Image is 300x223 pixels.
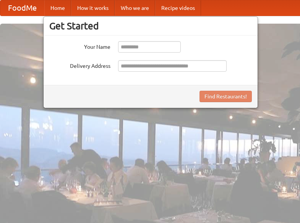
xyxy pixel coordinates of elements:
[44,0,71,16] a: Home
[115,0,155,16] a: Who we are
[71,0,115,16] a: How it works
[49,60,110,70] label: Delivery Address
[0,0,44,16] a: FoodMe
[155,0,201,16] a: Recipe videos
[49,20,252,32] h3: Get Started
[199,91,252,102] button: Find Restaurants!
[49,41,110,51] label: Your Name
